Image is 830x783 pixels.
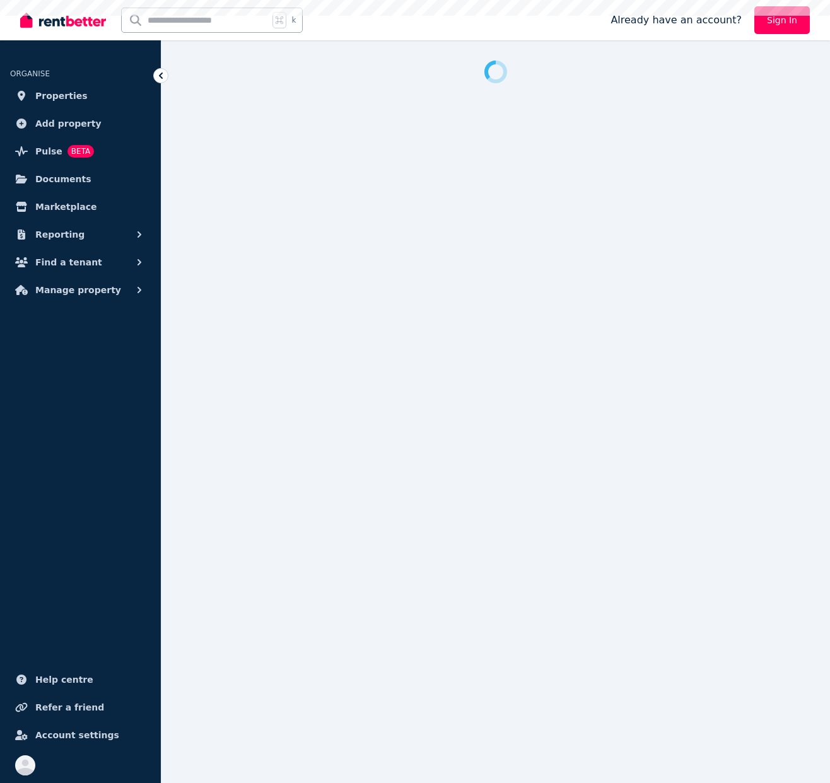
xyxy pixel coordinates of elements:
[67,145,94,158] span: BETA
[10,667,151,692] a: Help centre
[35,728,119,743] span: Account settings
[35,88,88,103] span: Properties
[10,194,151,219] a: Marketplace
[10,222,151,247] button: Reporting
[35,144,62,159] span: Pulse
[291,15,296,25] span: k
[35,672,93,687] span: Help centre
[10,695,151,720] a: Refer a friend
[20,11,106,30] img: RentBetter
[611,13,742,28] span: Already have an account?
[10,139,151,164] a: PulseBETA
[10,722,151,748] a: Account settings
[10,250,151,275] button: Find a tenant
[10,277,151,303] button: Manage property
[35,227,85,242] span: Reporting
[10,111,151,136] a: Add property
[35,255,102,270] span: Find a tenant
[35,116,102,131] span: Add property
[35,700,104,715] span: Refer a friend
[754,6,810,34] a: Sign In
[10,69,50,78] span: ORGANISE
[35,199,96,214] span: Marketplace
[10,83,151,108] a: Properties
[35,282,121,298] span: Manage property
[35,171,91,187] span: Documents
[10,166,151,192] a: Documents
